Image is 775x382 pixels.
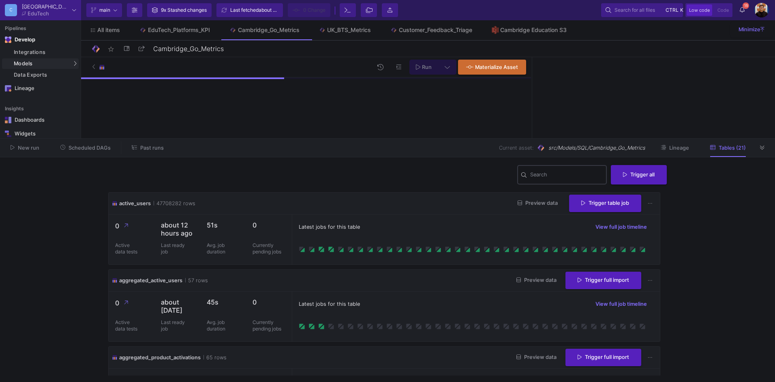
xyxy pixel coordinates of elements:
[119,354,201,361] span: aggregated_product_activations
[51,142,121,154] button: Scheduled DAGs
[743,2,749,9] span: 15
[203,354,227,361] span: 65 rows
[458,60,526,75] button: Materialize Asset
[5,4,17,16] div: C
[754,3,769,17] img: bg52tvgs8dxfpOhHYAd0g09LCcAxm85PnUXHwHyc.png
[700,142,756,154] button: Tables (21)
[15,131,67,137] div: Widgets
[2,114,79,127] a: Navigation iconDashboards
[207,242,231,255] p: Avg. job duration
[500,27,567,33] div: Cambridge Education S3
[112,200,118,207] img: icon
[589,298,653,310] button: View full job timeline
[516,354,557,360] span: Preview data
[687,4,712,16] button: Low code
[595,301,647,307] span: View full job timeline
[253,319,285,332] p: Currently pending jobs
[14,60,33,67] span: Models
[689,7,710,13] span: Low code
[161,221,194,237] p: about 12 hours ago
[238,27,300,33] div: Cambridge_Go_Metrics
[122,142,173,154] button: Past runs
[475,64,518,70] span: Materialize Asset
[663,5,679,15] button: ctrlk
[115,298,148,308] p: 0
[601,3,683,17] button: Search for all filesctrlk
[161,242,185,255] p: Last ready job
[565,272,641,289] button: Trigger full import
[69,145,111,151] span: Scheduled DAGs
[148,27,210,33] div: EduTech_Platforms_KPI
[569,195,641,212] button: Trigger table job
[230,4,279,16] div: Last fetched
[492,26,499,34] img: Tab icon
[516,277,557,283] span: Preview data
[319,27,326,34] img: Tab icon
[112,354,118,361] img: icon
[719,145,746,151] span: Tables (21)
[565,349,641,366] button: Trigger full import
[2,82,79,95] a: Navigation iconLineage
[5,131,11,137] img: Navigation icon
[259,7,302,13] span: about 16 hours ago
[106,44,116,54] mat-icon: star_border
[207,319,231,332] p: Avg. job duration
[611,165,667,185] button: Trigger all
[623,172,655,178] span: Trigger all
[15,36,27,43] div: Develop
[207,221,240,229] p: 51s
[253,242,285,255] p: Currently pending jobs
[614,4,655,16] span: Search for all files
[140,145,164,151] span: Past runs
[651,142,699,154] button: Lineage
[422,64,432,70] span: Run
[22,4,69,9] div: [GEOGRAPHIC_DATA]
[578,354,629,360] span: Trigger full import
[2,70,79,80] a: Data Exports
[735,3,749,17] button: 15
[499,144,533,152] span: Current asset:
[147,3,212,17] button: 9x Stashed changes
[399,27,472,33] div: Customer_Feedback_Triage
[669,145,689,151] span: Lineage
[2,47,79,58] a: Integrations
[15,85,67,92] div: Lineage
[28,11,49,16] div: EduTech
[717,7,729,13] span: Code
[97,27,120,33] span: All items
[14,72,77,78] div: Data Exports
[253,221,285,229] p: 0
[299,223,360,231] span: Latest jobs for this table
[390,27,397,34] img: Tab icon
[119,277,182,284] span: aggregated_active_users
[409,60,438,75] button: Run
[161,319,185,332] p: Last ready job
[511,197,564,210] button: Preview data
[161,298,194,314] p: about [DATE]
[15,117,67,123] div: Dashboards
[14,49,77,56] div: Integrations
[253,298,285,306] p: 0
[229,27,236,34] img: Tab icon
[680,5,683,15] span: k
[91,44,101,54] img: Logo
[1,142,49,154] button: New run
[715,4,731,16] button: Code
[327,27,371,33] div: UK_BTS_Metrics
[518,200,558,206] span: Preview data
[185,277,208,284] span: 57 rows
[18,145,39,151] span: New run
[115,319,139,332] p: Active data tests
[581,200,629,206] span: Trigger table job
[510,274,563,287] button: Preview data
[139,27,146,34] img: Tab icon
[666,5,679,15] span: ctrl
[589,221,653,233] button: View full job timeline
[578,277,629,283] span: Trigger full import
[595,224,647,230] span: View full job timeline
[537,144,545,152] img: SQL Model
[5,85,11,92] img: Navigation icon
[99,64,105,70] img: SQL-Model type child icon
[5,36,11,43] img: Navigation icon
[86,60,115,75] button: SQL-Model type child icon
